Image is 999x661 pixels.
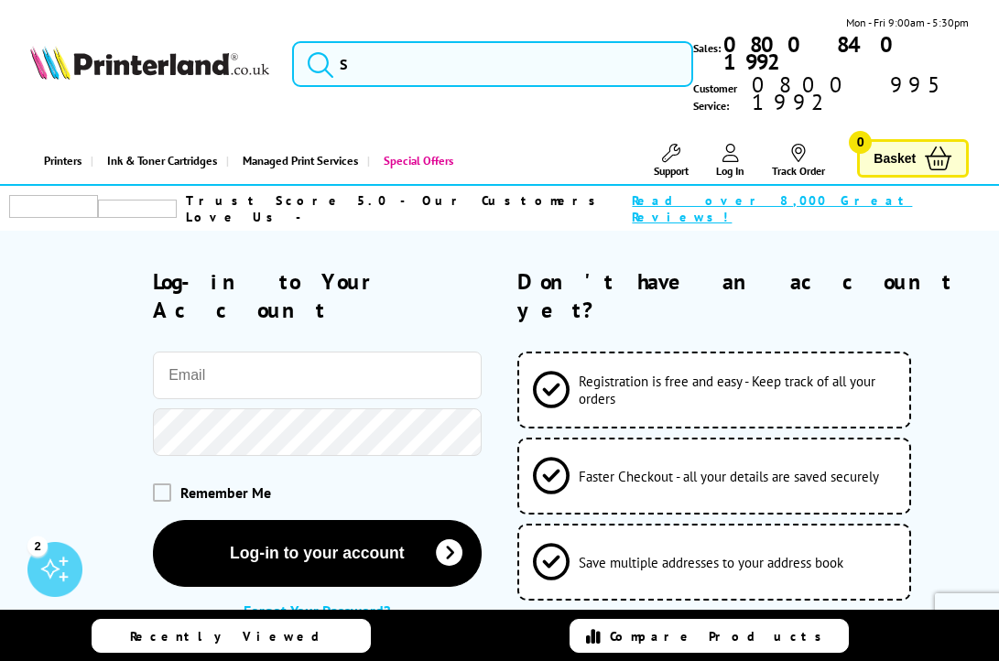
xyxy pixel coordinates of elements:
[186,192,950,225] a: Trust Score 5.0 - Our Customers Love Us -Read over 8,000 Great Reviews!
[517,267,955,324] h2: Don't have an account yet?
[292,41,693,87] input: S
[98,200,177,218] img: trustpilot rating
[367,137,462,184] a: Special Offers
[632,192,950,225] span: Read over 8,000 Great Reviews!
[654,164,689,178] span: Support
[579,373,896,407] span: Registration is free and easy - Keep track of all your orders
[610,628,831,645] span: Compare Products
[153,267,481,324] h2: Log-in to Your Account
[180,483,271,502] span: Remember Me
[107,137,217,184] span: Ink & Toner Cartridges
[226,137,367,184] a: Managed Print Services
[153,520,481,587] button: Log-in to your account
[716,164,744,178] span: Log In
[772,144,825,178] a: Track Order
[721,36,970,70] a: 0800 840 1992
[723,30,907,76] b: 0800 840 1992
[693,76,970,114] span: Customer Service:
[716,144,744,178] a: Log In
[153,352,481,399] input: Email
[92,619,371,653] a: Recently Viewed
[30,46,269,83] a: Printerland Logo
[27,536,48,556] div: 2
[579,468,879,485] span: Faster Checkout - all your details are saved securely
[244,601,390,620] a: Forgot Your Password?
[654,144,689,178] a: Support
[874,146,916,171] span: Basket
[91,137,226,184] a: Ink & Toner Cartridges
[9,195,98,218] img: trustpilot rating
[30,137,91,184] a: Printers
[579,554,843,571] span: Save multiple addresses to your address book
[846,14,969,31] span: Mon - Fri 9:00am - 5:30pm
[30,46,269,80] img: Printerland Logo
[570,619,849,653] a: Compare Products
[749,76,969,111] span: 0800 995 1992
[130,628,338,645] span: Recently Viewed
[849,131,872,154] span: 0
[857,139,969,179] a: Basket 0
[693,39,721,57] span: Sales:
